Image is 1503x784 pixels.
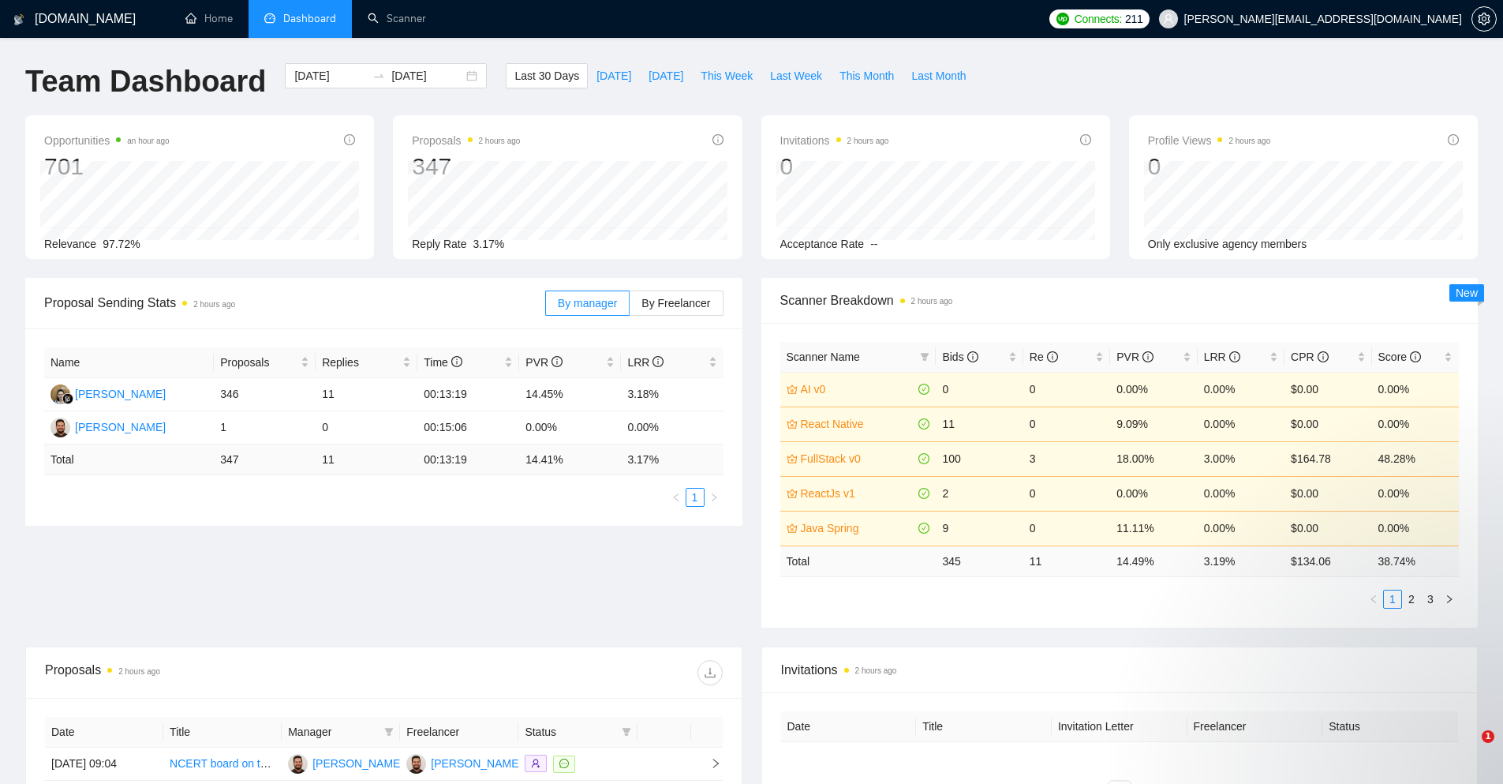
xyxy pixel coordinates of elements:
[531,759,540,768] span: user-add
[1148,238,1307,250] span: Only exclusive agency members
[400,717,518,748] th: Freelancer
[1284,476,1371,511] td: $0.00
[282,717,400,748] th: Manager
[780,152,889,182] div: 0
[801,520,916,537] a: Java Spring
[322,354,399,371] span: Replies
[911,67,966,84] span: Last Month
[551,356,563,367] span: info-circle
[847,137,889,145] time: 2 hours ago
[44,445,214,475] td: Total
[627,356,664,369] span: LRR
[1198,511,1284,546] td: 0.00%
[1187,711,1323,742] th: Freelancer
[412,238,466,250] span: Reply Rate
[1163,13,1174,24] span: user
[1198,372,1284,407] td: 0.00%
[1125,10,1142,28] span: 211
[391,67,463,84] input: End date
[622,727,631,737] span: filter
[918,453,929,464] span: check-circle
[45,717,163,748] th: Date
[855,666,897,675] time: 2 hours ago
[406,754,426,774] img: AA
[525,723,615,741] span: Status
[801,485,916,502] a: ReactJs v1
[44,293,545,313] span: Proposal Sending Stats
[193,300,235,309] time: 2 hours ago
[588,63,640,88] button: [DATE]
[1204,351,1240,363] span: LRR
[787,453,798,464] span: crown
[1023,546,1110,576] td: 11
[1110,546,1197,576] td: 14.49 %
[1440,590,1459,609] li: Next Page
[1056,13,1069,25] img: upwork-logo.png
[288,723,378,741] span: Manager
[1023,372,1110,407] td: 0
[787,488,798,499] span: crown
[316,445,417,475] td: 11
[641,297,710,309] span: By Freelancer
[705,488,723,507] li: Next Page
[1148,131,1271,150] span: Profile Views
[1318,351,1329,362] span: info-circle
[1142,351,1153,362] span: info-circle
[780,131,889,150] span: Invitations
[50,420,166,433] a: AA[PERSON_NAME]
[1372,476,1459,511] td: 0.00%
[936,511,1023,546] td: 9
[1228,137,1270,145] time: 2 hours ago
[75,385,166,403] div: [PERSON_NAME]
[294,67,366,84] input: Start date
[942,351,978,363] span: Bids
[13,7,24,32] img: logo
[44,347,214,378] th: Name
[621,411,723,445] td: 0.00%
[1052,711,1187,742] th: Invitation Letter
[514,67,579,84] span: Last 30 Days
[50,384,70,404] img: ES
[1148,152,1271,182] div: 0
[705,488,723,507] button: right
[381,720,397,744] span: filter
[1383,590,1402,609] li: 1
[1364,590,1383,609] li: Previous Page
[214,411,316,445] td: 1
[264,13,275,24] span: dashboard
[185,12,233,25] a: homeHome
[698,666,722,679] span: download
[127,137,169,145] time: an hour ago
[712,134,723,145] span: info-circle
[692,63,761,88] button: This Week
[384,727,394,737] span: filter
[1023,511,1110,546] td: 0
[1284,407,1371,441] td: $0.00
[801,415,916,433] a: React Native
[1047,351,1058,362] span: info-circle
[372,69,385,82] span: to
[214,378,316,411] td: 346
[1372,441,1459,476] td: 48.28%
[25,63,266,100] h1: Team Dashboard
[103,238,140,250] span: 97.72%
[1198,546,1284,576] td: 3.19 %
[417,378,519,411] td: 00:13:19
[506,63,588,88] button: Last 30 Days
[1284,511,1371,546] td: $0.00
[667,488,686,507] button: left
[916,711,1052,742] th: Title
[1445,595,1454,604] span: right
[44,131,170,150] span: Opportunities
[1482,730,1494,743] span: 1
[1229,351,1240,362] span: info-circle
[619,720,634,744] span: filter
[1023,407,1110,441] td: 0
[780,238,865,250] span: Acceptance Rate
[903,63,974,88] button: Last Month
[1471,6,1497,32] button: setting
[163,748,282,781] td: NCERT board on the Extra Marks platform
[1284,372,1371,407] td: $0.00
[831,63,903,88] button: This Month
[967,351,978,362] span: info-circle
